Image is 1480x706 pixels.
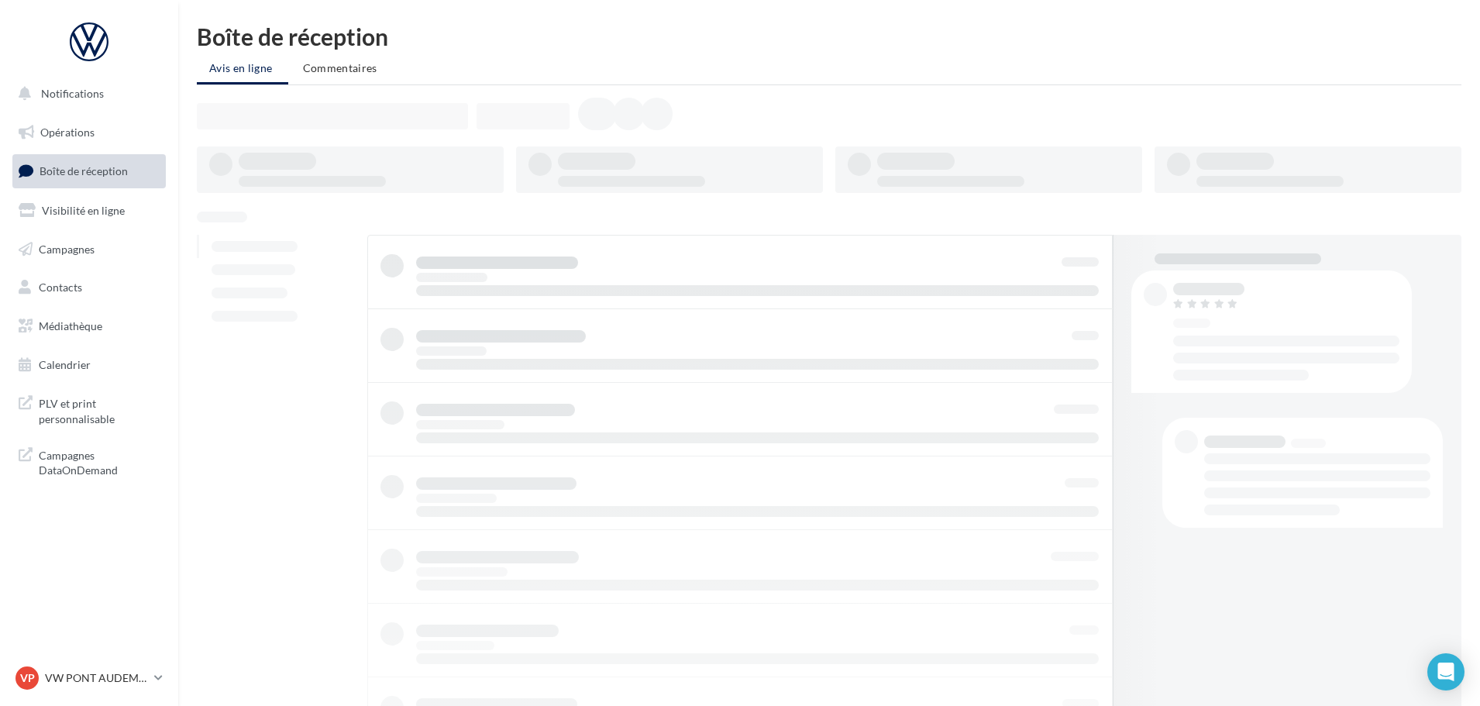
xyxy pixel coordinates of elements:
span: Médiathèque [39,319,102,332]
span: Campagnes [39,242,95,255]
a: Visibilité en ligne [9,195,169,227]
a: Boîte de réception [9,154,169,188]
span: PLV et print personnalisable [39,393,160,426]
span: Opérations [40,126,95,139]
a: Calendrier [9,349,169,381]
a: PLV et print personnalisable [9,387,169,432]
span: Notifications [41,87,104,100]
a: Campagnes [9,233,169,266]
button: Notifications [9,77,163,110]
a: Opérations [9,116,169,149]
span: Boîte de réception [40,164,128,177]
span: Calendrier [39,358,91,371]
span: Commentaires [303,61,377,74]
span: Campagnes DataOnDemand [39,445,160,478]
a: VP VW PONT AUDEMER [12,663,166,693]
span: Visibilité en ligne [42,204,125,217]
a: Campagnes DataOnDemand [9,439,169,484]
a: Contacts [9,271,169,304]
div: Open Intercom Messenger [1427,653,1465,691]
p: VW PONT AUDEMER [45,670,148,686]
div: Boîte de réception [197,25,1461,48]
span: VP [20,670,35,686]
a: Médiathèque [9,310,169,343]
span: Contacts [39,281,82,294]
